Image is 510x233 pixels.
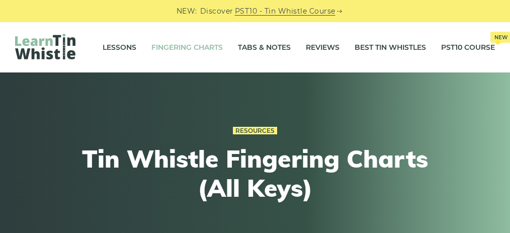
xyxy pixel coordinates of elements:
a: Fingering Charts [151,35,223,60]
a: Reviews [306,35,339,60]
a: Tabs & Notes [238,35,291,60]
h1: Tin Whistle Fingering Charts (All Keys) [70,144,440,202]
a: Lessons [103,35,136,60]
a: Resources [233,127,277,135]
img: LearnTinWhistle.com [15,34,75,59]
a: Best Tin Whistles [355,35,426,60]
a: PST10 CourseNew [441,35,495,60]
